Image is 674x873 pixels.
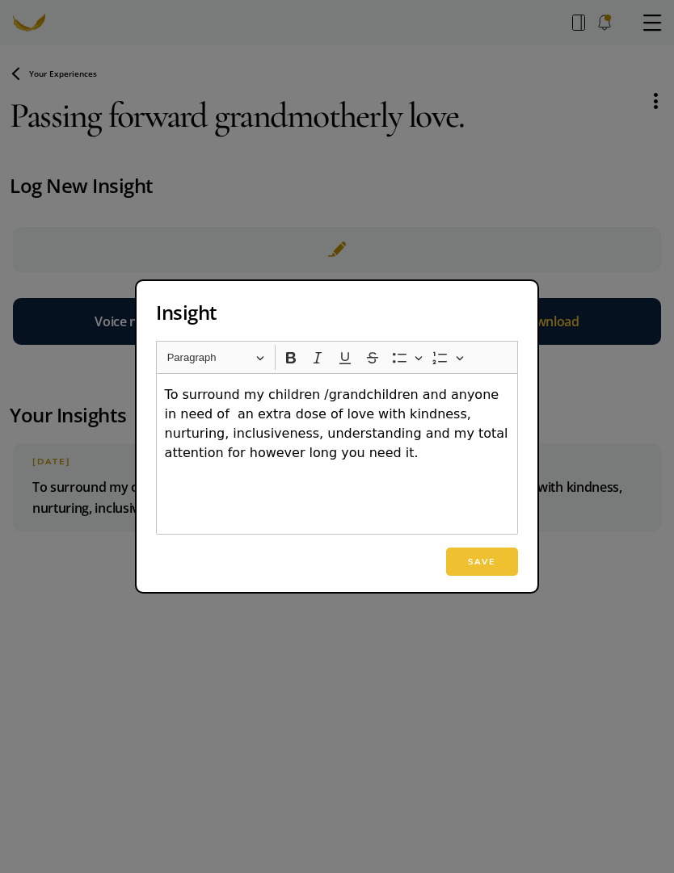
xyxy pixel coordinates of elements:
[167,348,251,367] span: Paragraph
[156,373,518,535] div: Rich Text Editor, main
[160,345,272,370] button: Paragraph
[156,299,217,325] span: Insight
[156,341,518,372] div: Editor toolbar
[165,385,510,463] p: To surround my children /grandchildren and anyone in need of an extra dose of love with kindness,...
[446,548,518,576] button: Save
